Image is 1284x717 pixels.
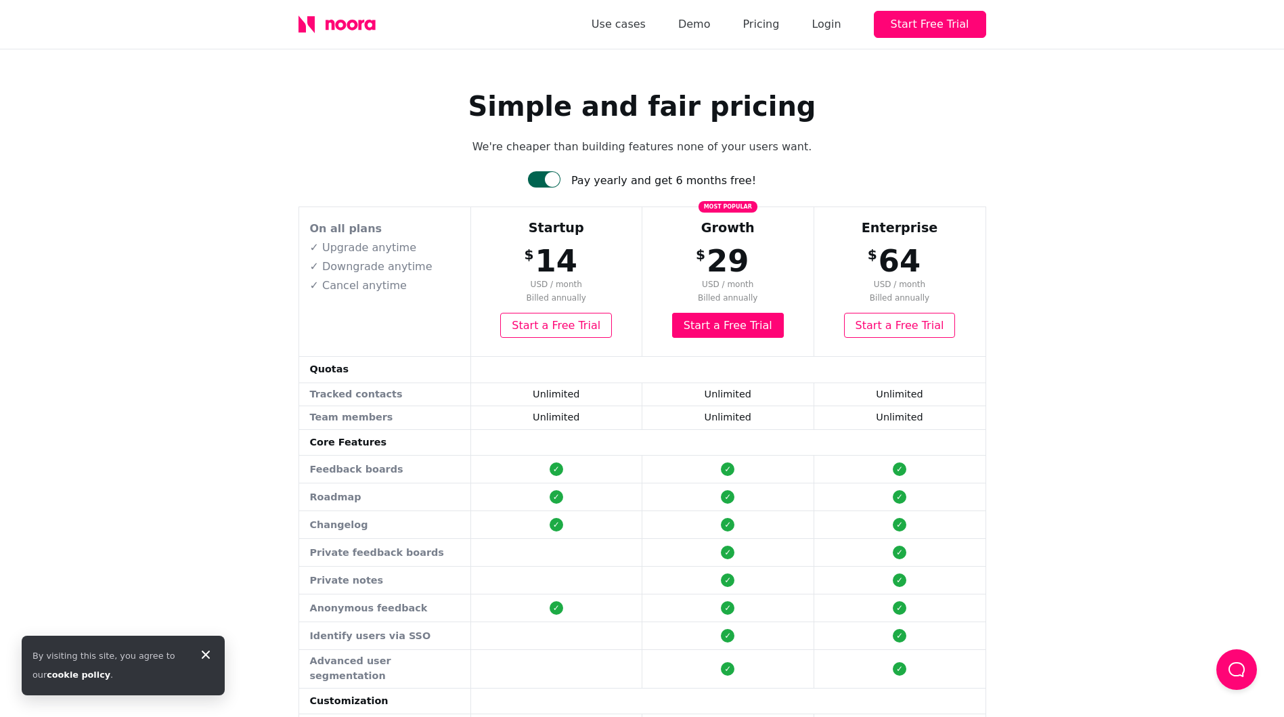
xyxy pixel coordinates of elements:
div: ✓ [893,601,906,615]
p: ✓ Cancel anytime [310,278,460,294]
div: ✓ [893,462,906,476]
div: ✓ [893,518,906,531]
span: USD / month [643,278,813,290]
div: Growth [643,219,813,238]
td: Tracked contacts [299,383,471,406]
span: Most popular [699,201,757,213]
div: ✓ [721,573,734,587]
div: Enterprise [815,219,985,238]
td: Roadmap [299,483,471,511]
span: $ [525,244,534,265]
p: ✓ Upgrade anytime [310,240,460,256]
span: Billed annually [472,292,642,304]
td: Quotas [299,356,471,383]
td: Anonymous feedback [299,594,471,622]
div: Login [812,15,841,34]
td: Unlimited [470,406,642,430]
h1: Simple and fair pricing [298,90,986,123]
div: ✓ [721,601,734,615]
span: $ [696,244,705,265]
div: ✓ [550,518,563,531]
strong: On all plans [310,222,382,235]
button: Load Chat [1216,649,1257,690]
div: ✓ [721,518,734,531]
div: ✓ [893,662,906,676]
div: ✓ [550,490,563,504]
div: ✓ [893,573,906,587]
span: Billed annually [815,292,985,304]
span: Billed annually [643,292,813,304]
a: Start a Free Trial [500,313,612,338]
div: ✓ [550,601,563,615]
span: 64 [879,243,921,279]
div: ✓ [893,546,906,559]
span: $ [868,244,877,265]
div: ✓ [893,490,906,504]
div: ✓ [550,462,563,476]
a: cookie policy [47,670,110,680]
a: Pricing [743,15,779,34]
span: USD / month [472,278,642,290]
td: Private notes [299,567,471,594]
div: Startup [472,219,642,238]
td: Unlimited [470,383,642,406]
td: Unlimited [642,406,814,430]
span: USD / month [815,278,985,290]
a: Demo [678,15,711,34]
div: ✓ [721,462,734,476]
span: 29 [707,243,749,279]
p: ✓ Downgrade anytime [310,259,460,275]
a: Start a Free Trial [844,313,956,338]
td: Core Features [299,429,471,456]
td: Identify users via SSO [299,622,471,650]
td: Unlimited [814,406,986,430]
td: Unlimited [642,383,814,406]
p: We're cheaper than building features none of your users want. [298,139,986,155]
div: ✓ [721,629,734,643]
td: Unlimited [814,383,986,406]
td: Advanced user segmentation [299,650,471,688]
div: Pay yearly and get 6 months free! [571,171,756,190]
a: Start a Free Trial [672,313,784,338]
a: Use cases [592,15,646,34]
td: Changelog [299,511,471,539]
td: Team members [299,406,471,430]
td: Feedback boards [299,456,471,483]
td: Customization [299,688,471,714]
div: By visiting this site, you agree to our . [32,647,187,685]
div: ✓ [721,490,734,504]
div: ✓ [893,629,906,643]
td: Private feedback boards [299,539,471,567]
div: ✓ [721,546,734,559]
button: Start Free Trial [874,11,986,38]
div: ✓ [721,662,734,676]
span: 14 [535,243,577,279]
